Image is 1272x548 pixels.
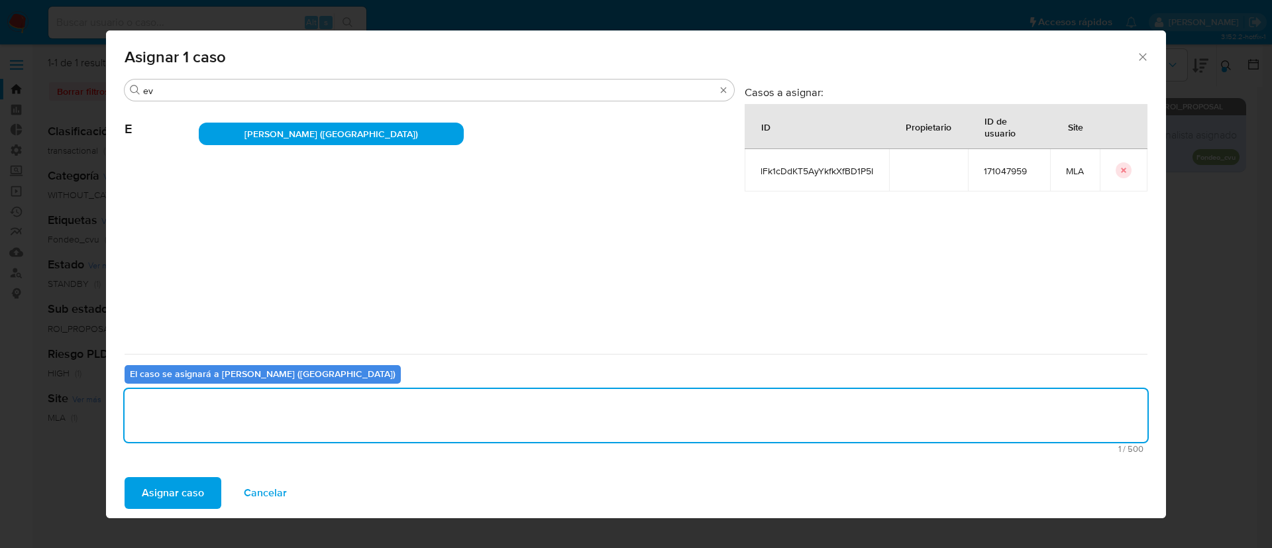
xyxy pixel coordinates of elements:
b: El caso se asignará a [PERSON_NAME] ([GEOGRAPHIC_DATA]) [130,367,396,380]
span: E [125,101,199,137]
span: Asignar caso [142,478,204,508]
button: Cancelar [227,477,304,509]
span: lFk1cDdKT5AyYkfkXfBD1P5I [761,165,873,177]
div: ID [745,111,786,142]
button: Borrar [718,85,729,95]
button: Buscar [130,85,140,95]
span: Asignar 1 caso [125,49,1136,65]
div: ID de usuario [969,105,1049,148]
h3: Casos a asignar: [745,85,1147,99]
div: [PERSON_NAME] ([GEOGRAPHIC_DATA]) [199,123,464,145]
input: Buscar analista [143,85,715,97]
div: Site [1052,111,1099,142]
span: 171047959 [984,165,1034,177]
button: icon-button [1116,162,1132,178]
span: [PERSON_NAME] ([GEOGRAPHIC_DATA]) [244,127,418,140]
span: Cancelar [244,478,287,508]
span: MLA [1066,165,1084,177]
span: Máximo 500 caracteres [129,445,1143,453]
div: Propietario [890,111,967,142]
button: Asignar caso [125,477,221,509]
div: assign-modal [106,30,1166,518]
button: Cerrar ventana [1136,50,1148,62]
